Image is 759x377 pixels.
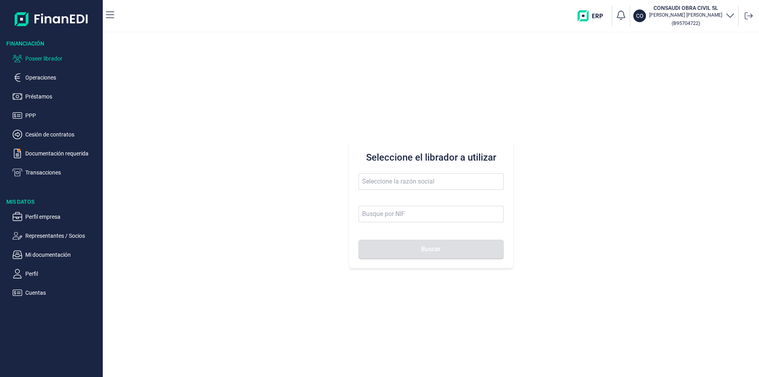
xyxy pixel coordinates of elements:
h3: CONSAUDI OBRA CIVIL SL [649,4,722,12]
p: Documentación requerida [25,149,100,158]
p: Préstamos [25,92,100,101]
button: Operaciones [13,73,100,82]
input: Busque por NIF [359,206,504,222]
p: Mi documentación [25,250,100,260]
img: erp [578,10,609,21]
p: Cuentas [25,288,100,297]
p: Perfil empresa [25,212,100,222]
img: Logo de aplicación [15,6,89,32]
button: Préstamos [13,92,100,101]
p: Representantes / Socios [25,231,100,241]
button: Poseer librador [13,54,100,63]
button: Mi documentación [13,250,100,260]
p: Poseer librador [25,54,100,63]
small: Copiar cif [672,20,700,26]
button: Documentación requerida [13,149,100,158]
button: Representantes / Socios [13,231,100,241]
p: Operaciones [25,73,100,82]
input: Seleccione la razón social [359,173,504,190]
button: PPP [13,111,100,120]
h3: Seleccione el librador a utilizar [359,151,504,164]
button: Perfil empresa [13,212,100,222]
button: COCONSAUDI OBRA CIVIL SL[PERSON_NAME] [PERSON_NAME](B95704722) [633,4,735,28]
p: Transacciones [25,168,100,177]
p: Cesión de contratos [25,130,100,139]
span: Buscar [421,246,441,252]
p: CO [636,12,644,20]
p: PPP [25,111,100,120]
p: [PERSON_NAME] [PERSON_NAME] [649,12,722,18]
button: Buscar [359,240,504,259]
button: Perfil [13,269,100,278]
button: Cesión de contratos [13,130,100,139]
button: Transacciones [13,168,100,177]
p: Perfil [25,269,100,278]
button: Cuentas [13,288,100,297]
